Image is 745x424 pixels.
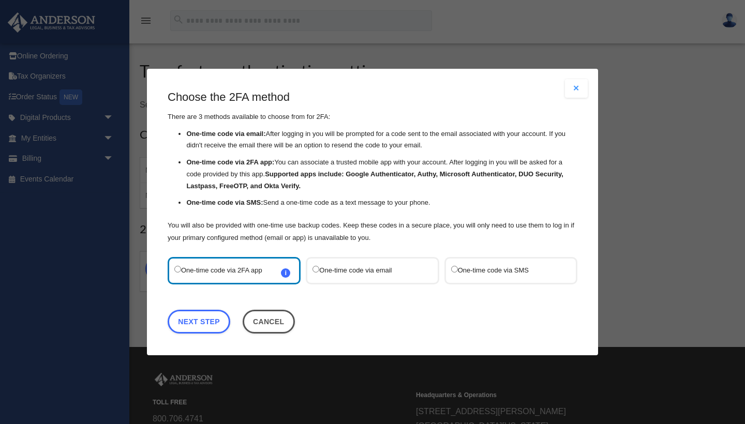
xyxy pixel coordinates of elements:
[312,266,319,272] input: One-time code via email
[186,198,577,209] li: Send a one-time code as a text message to your phone.
[451,266,458,272] input: One-time code via SMS
[174,264,284,278] label: One-time code via 2FA app
[168,219,577,244] p: You will also be provided with one-time use backup codes. Keep these codes in a secure place, you...
[186,128,577,152] li: After logging in you will be prompted for a code sent to the email associated with your account. ...
[186,130,265,138] strong: One-time code via email:
[186,199,263,207] strong: One-time code via SMS:
[174,266,181,272] input: One-time code via 2FA appi
[281,268,290,278] span: i
[565,79,588,98] button: Close modal
[186,158,274,166] strong: One-time code via 2FA app:
[168,89,577,105] h3: Choose the 2FA method
[243,310,295,334] button: Close this dialog window
[451,264,560,278] label: One-time code via SMS
[186,170,563,190] strong: Supported apps include: Google Authenticator, Authy, Microsoft Authenticator, DUO Security, Lastp...
[168,310,230,334] a: Next Step
[168,89,577,244] div: There are 3 methods available to choose from for 2FA:
[312,264,422,278] label: One-time code via email
[186,157,577,192] li: You can associate a trusted mobile app with your account. After logging in you will be asked for ...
